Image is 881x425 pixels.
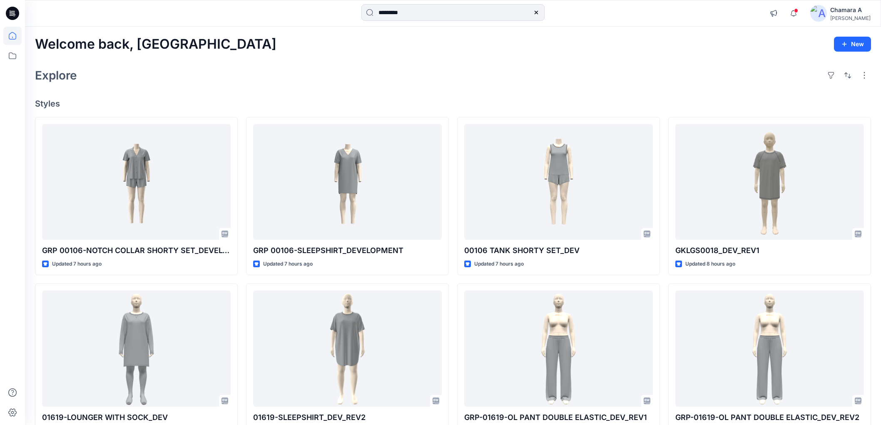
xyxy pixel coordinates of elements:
[675,124,864,240] a: GKLGS0018_DEV_REV1
[42,245,231,256] p: GRP 00106-NOTCH COLLAR SHORTY SET_DEVELOPMENT
[675,245,864,256] p: GKLGS0018_DEV_REV1
[35,37,276,52] h2: Welcome back, [GEOGRAPHIC_DATA]
[35,99,871,109] h4: Styles
[35,69,77,82] h2: Explore
[685,260,735,268] p: Updated 8 hours ago
[464,124,653,240] a: 00106 TANK SHORTY SET_DEV
[675,412,864,423] p: GRP-01619-OL PANT DOUBLE ELASTIC_DEV_REV2
[464,291,653,406] a: GRP-01619-OL PANT DOUBLE ELASTIC_DEV_REV1
[253,291,442,406] a: 01619-SLEEPSHIRT_DEV_REV2
[52,260,102,268] p: Updated 7 hours ago
[464,412,653,423] p: GRP-01619-OL PANT DOUBLE ELASTIC_DEV_REV1
[834,37,871,52] button: New
[675,291,864,406] a: GRP-01619-OL PANT DOUBLE ELASTIC_DEV_REV2
[830,15,871,21] div: [PERSON_NAME]
[42,124,231,240] a: GRP 00106-NOTCH COLLAR SHORTY SET_DEVELOPMENT
[464,245,653,256] p: 00106 TANK SHORTY SET_DEV
[263,260,313,268] p: Updated 7 hours ago
[42,291,231,406] a: 01619-LOUNGER WITH SOCK_DEV
[810,5,827,22] img: avatar
[474,260,524,268] p: Updated 7 hours ago
[830,5,871,15] div: Chamara A
[253,245,442,256] p: GRP 00106-SLEEPSHIRT_DEVELOPMENT
[253,124,442,240] a: GRP 00106-SLEEPSHIRT_DEVELOPMENT
[253,412,442,423] p: 01619-SLEEPSHIRT_DEV_REV2
[42,412,231,423] p: 01619-LOUNGER WITH SOCK_DEV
